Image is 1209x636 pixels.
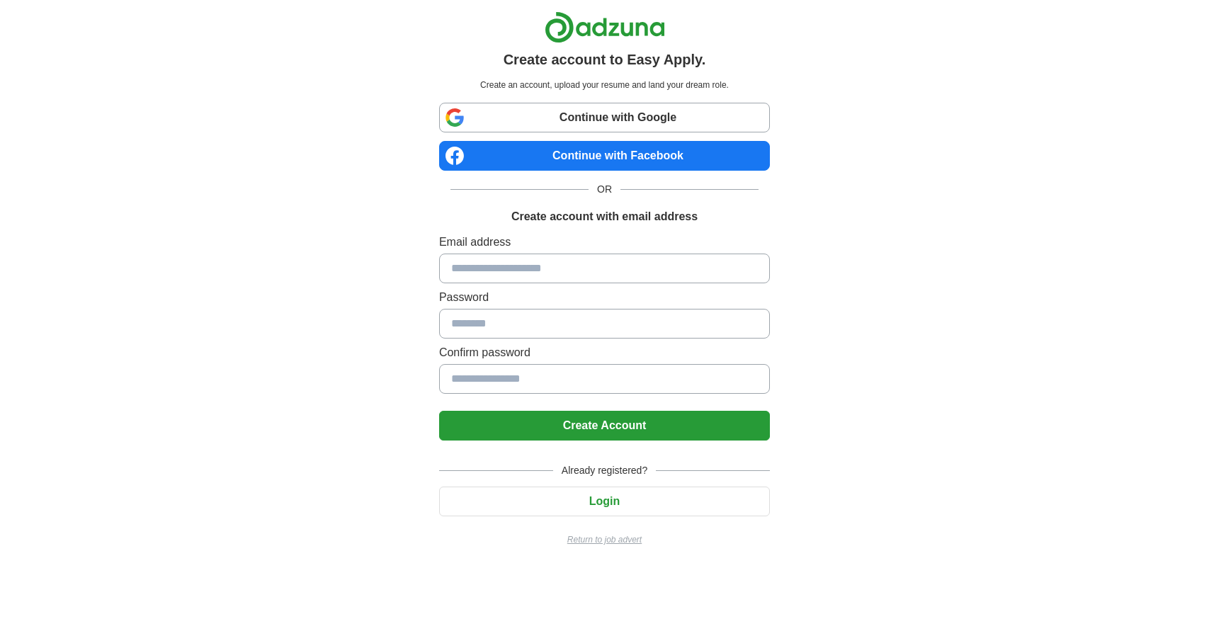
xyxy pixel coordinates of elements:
a: Login [439,495,770,507]
span: Already registered? [553,463,656,478]
h1: Create account to Easy Apply. [504,49,706,70]
label: Confirm password [439,344,770,361]
button: Create Account [439,411,770,441]
a: Return to job advert [439,533,770,546]
a: Continue with Facebook [439,141,770,171]
p: Create an account, upload your resume and land your dream role. [442,79,767,91]
h1: Create account with email address [511,208,698,225]
a: Continue with Google [439,103,770,132]
img: Adzuna logo [545,11,665,43]
label: Email address [439,234,770,251]
span: OR [589,182,620,197]
label: Password [439,289,770,306]
button: Login [439,487,770,516]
